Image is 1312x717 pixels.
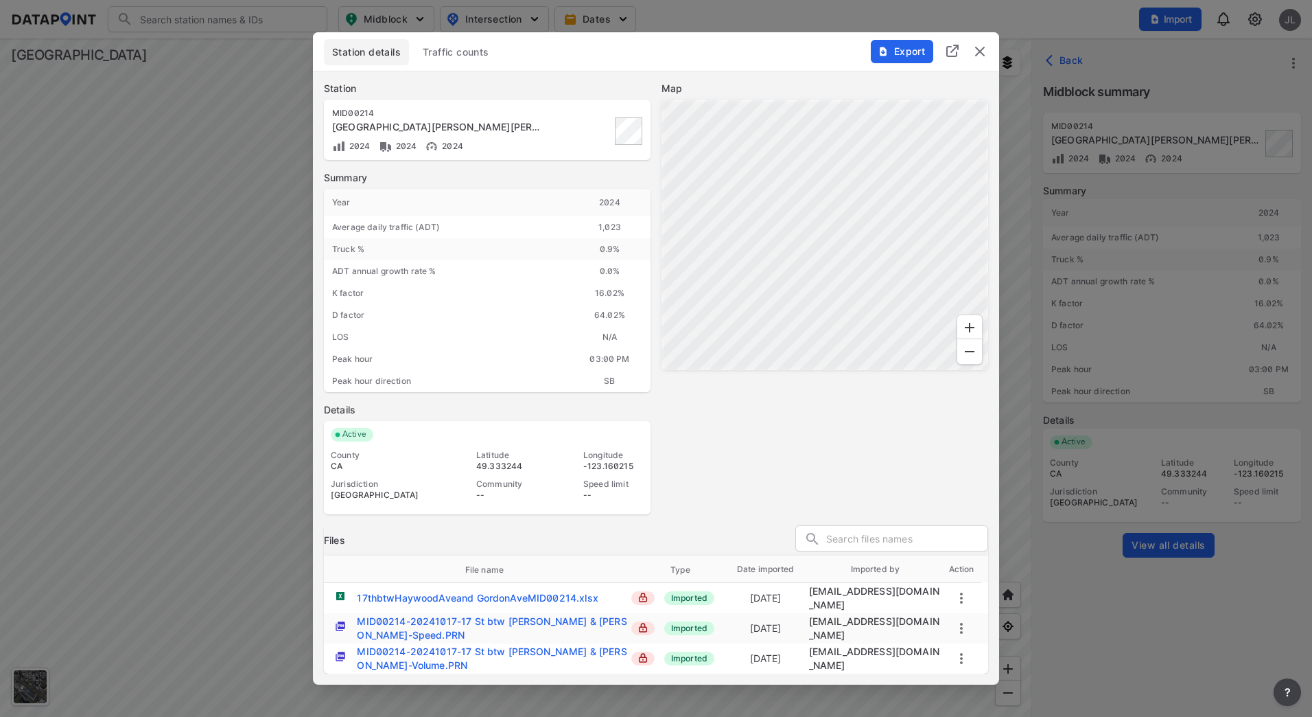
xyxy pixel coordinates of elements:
[809,615,942,642] div: adm_westvancouver@data-point.io
[324,260,569,282] div: ADT annual growth rate %
[664,591,714,605] span: Imported
[569,260,651,282] div: 0.0 %
[583,450,644,461] div: Longitude
[878,45,924,58] span: Export
[661,82,988,95] label: Map
[393,141,417,151] span: 2024
[569,189,651,216] div: 2024
[944,43,961,59] img: full_screen.b7bf9a36.svg
[670,564,708,576] span: Type
[961,343,978,360] svg: Zoom Out
[425,139,438,153] img: Vehicle speed
[476,450,537,461] div: Latitude
[569,348,651,370] div: 03:00 PM
[324,304,569,326] div: D factor
[476,479,537,490] div: Community
[972,43,988,60] button: delete
[953,650,970,667] button: more
[583,490,644,501] div: --
[324,370,569,392] div: Peak hour direction
[324,216,569,238] div: Average daily traffic (ADT)
[324,39,988,65] div: basic tabs example
[324,403,651,417] label: Details
[336,622,345,631] img: _prn.4e55deb7.svg
[569,216,651,238] div: 1,023
[809,556,942,583] th: Imported by
[941,556,981,583] th: Action
[332,45,401,59] span: Station details
[569,370,651,392] div: SB
[324,238,569,260] div: Truck %
[324,282,569,304] div: K factor
[423,45,489,59] span: Traffic counts
[324,326,569,348] div: LOS
[638,623,648,633] img: lock_close.8fab59a9.svg
[583,461,644,472] div: -123.160215
[957,339,983,365] div: Zoom Out
[953,620,970,637] button: more
[357,591,598,605] div: 17thbtwHaywoodAveand GordonAveMID00214.xlsx
[438,141,463,151] span: 2024
[332,108,542,119] div: MID00214
[331,450,430,461] div: County
[569,282,651,304] div: 16.02%
[1282,684,1293,701] span: ?
[476,490,537,501] div: --
[331,461,430,472] div: CA
[332,120,542,134] div: 17th St btw Haywood Ave & Gordon Ave
[638,593,648,602] img: lock_close.8fab59a9.svg
[878,46,889,57] img: File%20-%20Download.70cf71cd.svg
[332,139,346,153] img: Volume count
[723,646,809,672] td: [DATE]
[809,584,942,612] div: msuarez@westvancouver.ca
[335,591,346,602] img: xlsx.b1bb01d6.svg
[337,428,373,442] span: Active
[638,653,648,663] img: lock_close.8fab59a9.svg
[331,490,430,501] div: [GEOGRAPHIC_DATA]
[569,326,651,348] div: N/A
[379,139,393,153] img: Vehicle class
[476,461,537,472] div: 49.333244
[961,319,978,336] svg: Zoom In
[346,141,371,151] span: 2024
[324,82,651,95] label: Station
[664,622,714,635] span: Imported
[569,238,651,260] div: 0.9 %
[324,189,569,216] div: Year
[723,556,809,583] th: Date imported
[324,534,345,547] h3: Files
[957,315,983,341] div: Zoom In
[357,615,629,642] div: MID00214-20241017-17 St btw Haywood & Gordon-Speed.PRN
[723,585,809,611] td: [DATE]
[324,171,651,185] label: Summary
[809,645,942,672] div: adm_westvancouver@data-point.io
[336,652,345,661] img: _prn.4e55deb7.svg
[583,479,644,490] div: Speed limit
[953,590,970,606] button: more
[465,564,522,576] span: File name
[871,40,933,63] button: Export
[357,645,629,672] div: MID00214-20241017-17 St btw Haywood & Gordon-Volume.PRN
[324,348,569,370] div: Peak hour
[723,615,809,641] td: [DATE]
[331,479,430,490] div: Jurisdiction
[569,304,651,326] div: 64.02%
[972,43,988,60] img: close.efbf2170.svg
[664,652,714,665] span: Imported
[1274,679,1301,706] button: more
[826,529,987,549] input: Search files names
